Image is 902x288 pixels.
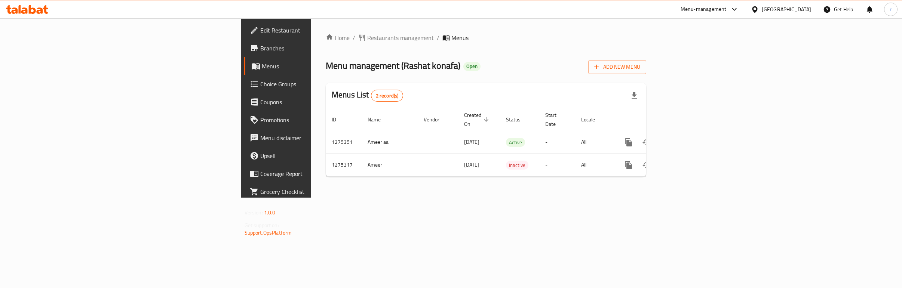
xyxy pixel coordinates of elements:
a: Promotions [244,111,392,129]
span: Coverage Report [260,169,386,178]
span: 2 record(s) [371,92,403,99]
h2: Menus List [332,89,403,102]
div: [GEOGRAPHIC_DATA] [762,5,811,13]
nav: breadcrumb [326,33,646,42]
span: Open [463,63,481,69]
div: Total records count [371,90,404,102]
td: - [539,154,575,176]
span: Created On [464,111,491,128]
a: Menus [244,57,392,75]
td: - [539,131,575,154]
th: Actions [614,108,697,131]
span: [DATE] [464,137,479,147]
a: Grocery Checklist [244,183,392,201]
button: Change Status [638,156,656,174]
span: Coupons [260,97,386,106]
span: Version: [245,208,263,217]
span: Name [368,115,390,124]
span: Menu disclaimer [260,133,386,142]
span: Menu management ( Rashat konafa ) [326,57,460,74]
button: more [620,156,638,174]
span: ID [332,115,346,124]
span: Menus [262,62,386,71]
a: Choice Groups [244,75,392,93]
a: Branches [244,39,392,57]
span: Get support on: [245,220,279,230]
span: Inactive [506,161,528,170]
span: Choice Groups [260,80,386,89]
span: Upsell [260,151,386,160]
button: more [620,133,638,151]
span: Edit Restaurant [260,26,386,35]
a: Edit Restaurant [244,21,392,39]
span: Add New Menu [594,62,640,72]
a: Menu disclaimer [244,129,392,147]
button: Change Status [638,133,656,151]
span: Status [506,115,530,124]
span: [DATE] [464,160,479,170]
a: Coverage Report [244,165,392,183]
span: r [890,5,892,13]
td: All [575,131,614,154]
div: Menu-management [681,5,727,14]
a: Upsell [244,147,392,165]
span: Start Date [545,111,566,128]
div: Export file [625,87,643,105]
span: Restaurants management [367,33,434,42]
a: Coupons [244,93,392,111]
li: / [437,33,439,42]
span: Vendor [424,115,449,124]
span: Branches [260,44,386,53]
span: Locale [581,115,605,124]
a: Support.OpsPlatform [245,228,292,238]
a: Restaurants management [358,33,434,42]
td: All [575,154,614,176]
span: Promotions [260,115,386,124]
span: Active [506,138,525,147]
div: Open [463,62,481,71]
table: enhanced table [326,108,697,177]
span: 1.0.0 [264,208,276,217]
span: Grocery Checklist [260,187,386,196]
span: Menus [451,33,469,42]
button: Add New Menu [588,60,646,74]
